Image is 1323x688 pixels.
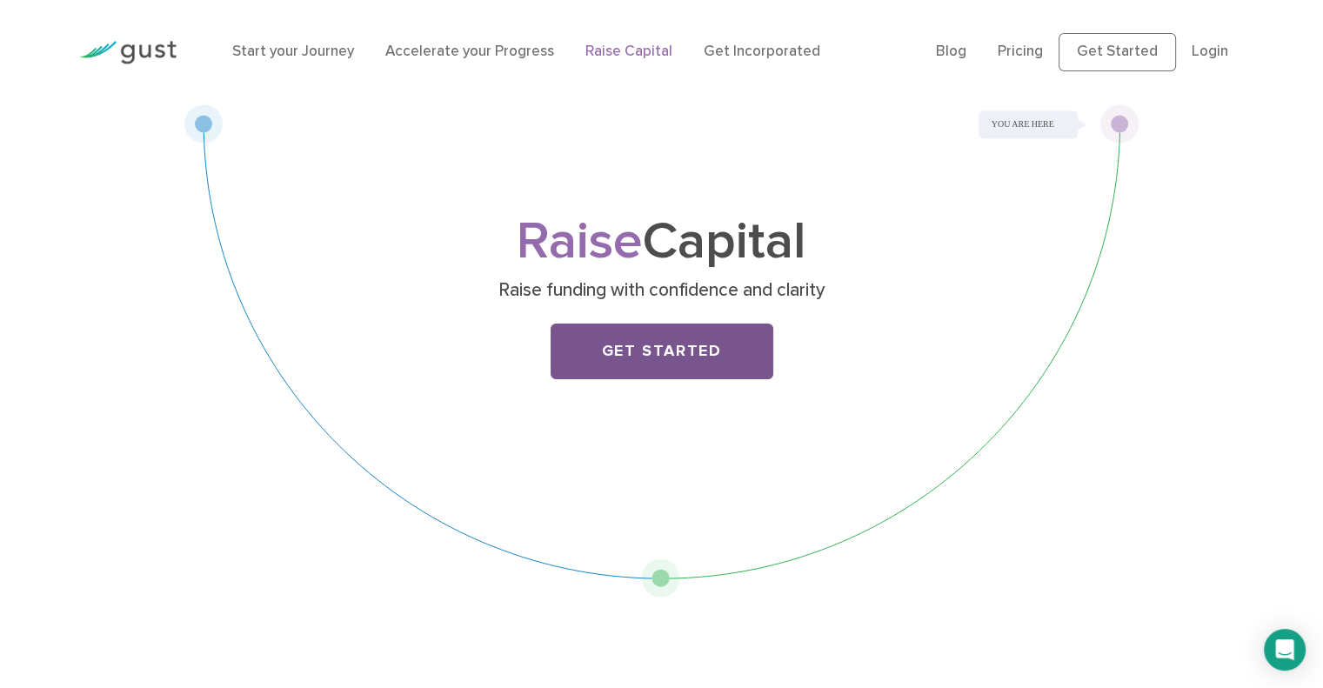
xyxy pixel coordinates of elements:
img: Gust Logo [79,41,177,64]
h1: Capital [318,218,1006,266]
a: Get Incorporated [704,43,820,60]
a: Get Started [551,324,773,379]
div: Open Intercom Messenger [1264,629,1306,671]
span: Raise [517,210,643,272]
p: Raise funding with confidence and clarity [324,278,999,303]
a: Login [1192,43,1228,60]
a: Get Started [1059,33,1176,71]
a: Pricing [998,43,1043,60]
a: Raise Capital [585,43,672,60]
a: Accelerate your Progress [385,43,554,60]
a: Start your Journey [232,43,354,60]
a: Blog [936,43,966,60]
